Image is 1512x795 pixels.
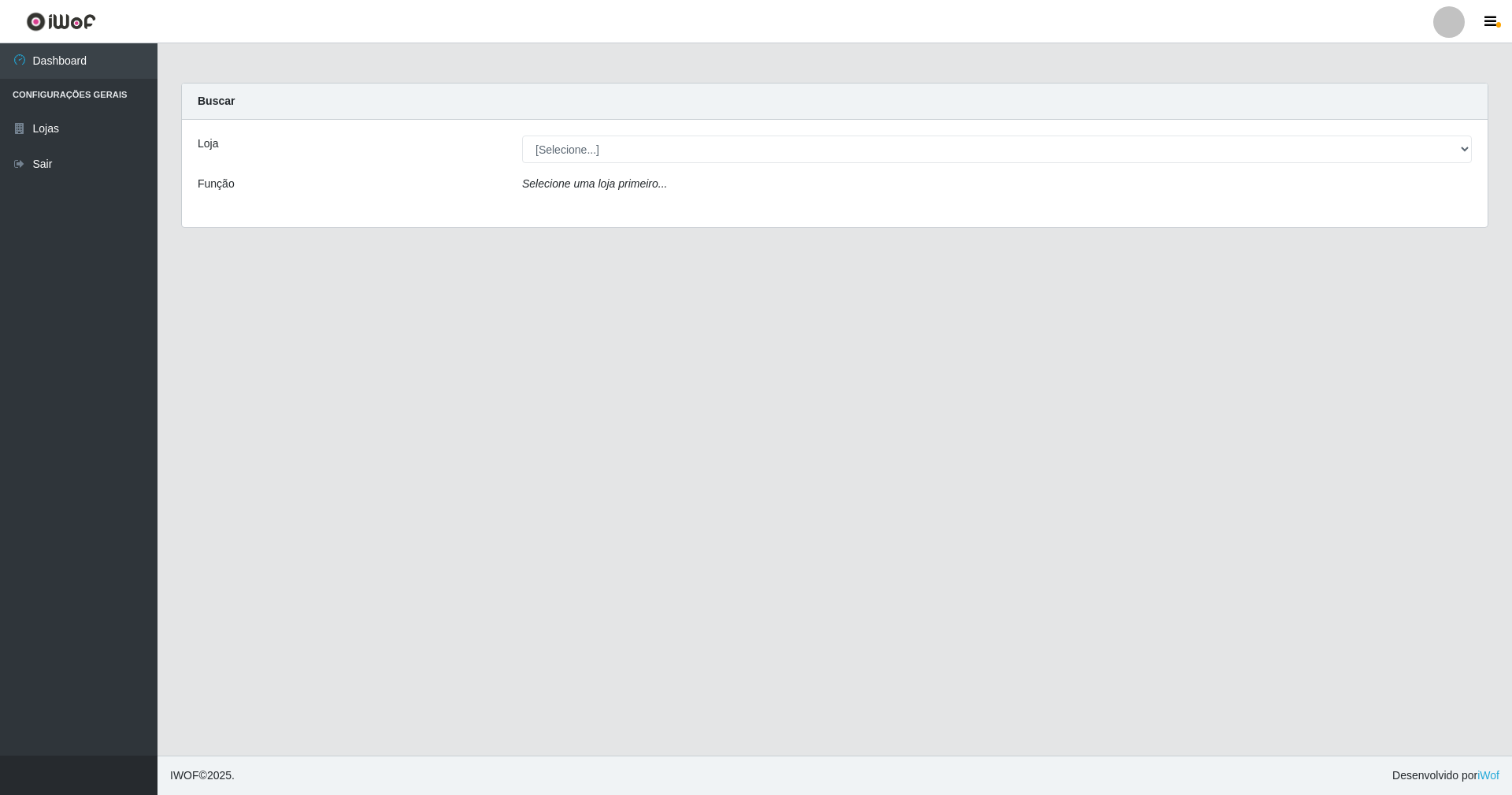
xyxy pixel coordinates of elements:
span: Desenvolvido por [1392,767,1499,784]
label: Loja [198,136,218,152]
img: CoreUI Logo [26,12,96,32]
i: Selecione uma loja primeiro... [522,177,667,190]
strong: Buscar [198,95,235,107]
a: iWof [1477,769,1499,782]
span: © 2025 . [170,767,235,784]
label: Função [198,176,235,192]
span: IWOF [170,769,199,782]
